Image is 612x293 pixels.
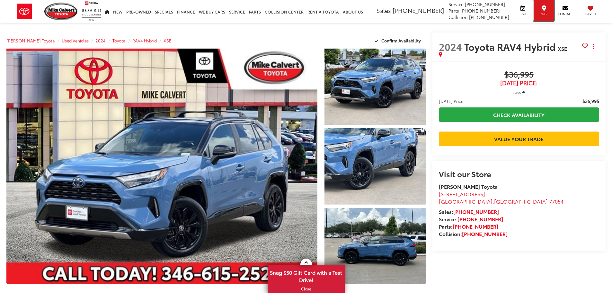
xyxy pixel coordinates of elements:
span: [PHONE_NUMBER] [393,6,444,14]
span: [DATE] Price: [439,98,465,104]
h2: Visit our Store [439,169,599,178]
span: Less [512,89,521,95]
a: Expand Photo 1 [324,49,426,125]
span: [PHONE_NUMBER] [465,1,505,7]
span: Confirm Availability [381,38,421,43]
img: 2024 Toyota RAV4 Hybrid XSE [3,47,320,285]
a: Toyota [112,38,126,43]
span: [DATE] Price: [439,80,599,86]
span: Service [516,12,530,16]
a: [PHONE_NUMBER] [462,230,508,237]
span: Toyota RAV4 Hybrid [464,40,558,53]
a: Expand Photo 3 [324,208,426,284]
button: Confirm Availability [371,35,426,46]
span: [GEOGRAPHIC_DATA] [494,197,548,205]
strong: Parts: [439,223,498,230]
span: $36,995 [439,70,599,80]
span: dropdown dots [593,44,594,49]
span: $36,995 [582,98,599,104]
a: [PHONE_NUMBER] [453,208,499,215]
button: Actions [588,41,599,52]
a: XSE [164,38,172,43]
a: [PHONE_NUMBER] [457,215,503,223]
span: [PHONE_NUMBER] [460,7,501,14]
a: [PERSON_NAME] Toyota [6,38,55,43]
span: XSE [558,45,567,52]
strong: Collision: [439,230,508,237]
img: 2024 Toyota RAV4 Hybrid XSE [323,127,427,205]
a: Expand Photo 0 [6,49,317,284]
span: [STREET_ADDRESS] [439,190,485,197]
span: [GEOGRAPHIC_DATA] [439,197,492,205]
span: Saved [583,12,598,16]
strong: [PERSON_NAME] Toyota [439,183,498,190]
span: 77054 [549,197,563,205]
span: Service [448,1,464,7]
a: Expand Photo 2 [324,128,426,205]
span: , [439,197,563,205]
a: [PHONE_NUMBER] [453,223,498,230]
img: 2024 Toyota RAV4 Hybrid XSE [323,207,427,285]
a: Used Vehicles [62,38,89,43]
span: Contact [558,12,573,16]
strong: Sales: [439,208,499,215]
span: Map [537,12,551,16]
span: [PHONE_NUMBER] [469,14,509,20]
a: Value Your Trade [439,132,599,146]
span: Collision [448,14,468,20]
a: [STREET_ADDRESS] [GEOGRAPHIC_DATA],[GEOGRAPHIC_DATA] 77054 [439,190,563,205]
a: 2024 [95,38,106,43]
span: Snag $50 Gift Card with a Test Drive! [268,266,344,285]
img: 2024 Toyota RAV4 Hybrid XSE [323,48,427,125]
strong: Service: [439,215,503,223]
span: Sales [377,6,391,14]
button: Less [509,86,528,98]
span: Parts [448,7,459,14]
img: Mike Calvert Toyota [44,3,78,20]
a: RAV4 Hybrid [132,38,157,43]
a: Check Availability [439,107,599,122]
span: 2024 [439,40,462,53]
